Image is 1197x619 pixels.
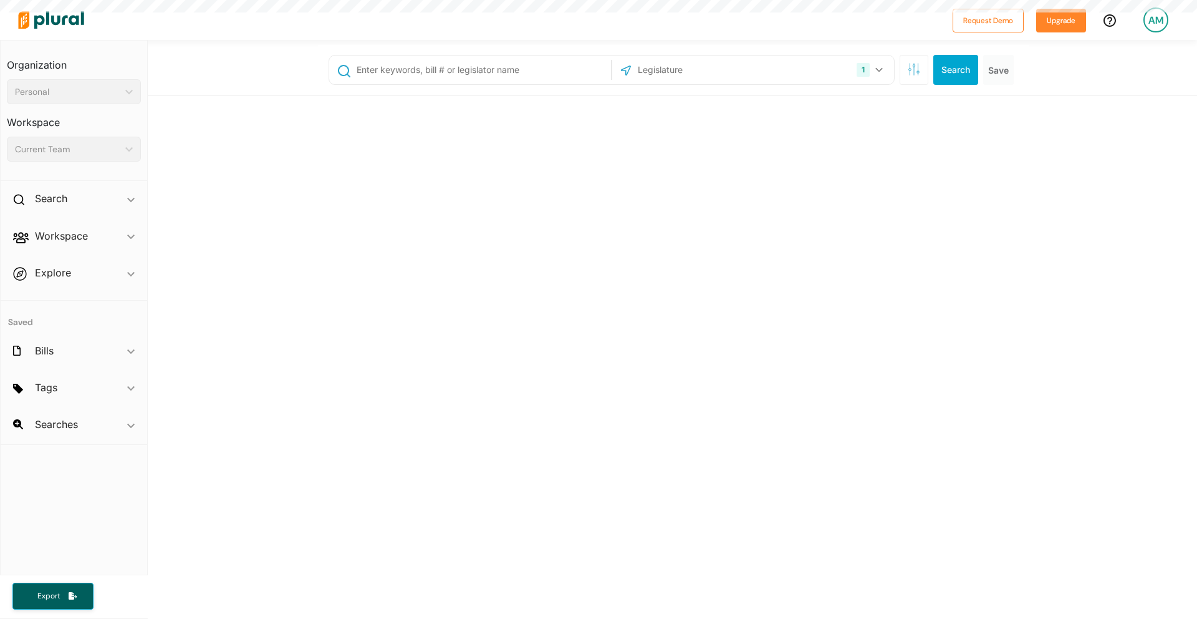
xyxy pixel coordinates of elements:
[953,14,1024,27] a: Request Demo
[1,301,147,331] h4: Saved
[1036,14,1086,27] a: Upgrade
[852,58,891,82] button: 1
[15,143,120,156] div: Current Team
[29,591,69,602] span: Export
[7,104,141,132] h3: Workspace
[35,229,88,243] h2: Workspace
[15,85,120,99] div: Personal
[857,63,870,77] div: 1
[12,583,94,610] button: Export
[1133,2,1178,37] a: AM
[908,63,920,74] span: Search Filters
[7,47,141,74] h3: Organization
[355,58,608,82] input: Enter keywords, bill # or legislator name
[1036,9,1086,32] button: Upgrade
[637,58,770,82] input: Legislature
[953,9,1024,32] button: Request Demo
[933,55,978,85] button: Search
[35,192,67,205] h2: Search
[1143,7,1168,32] div: AM
[983,55,1014,85] button: Save
[35,344,54,358] h2: Bills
